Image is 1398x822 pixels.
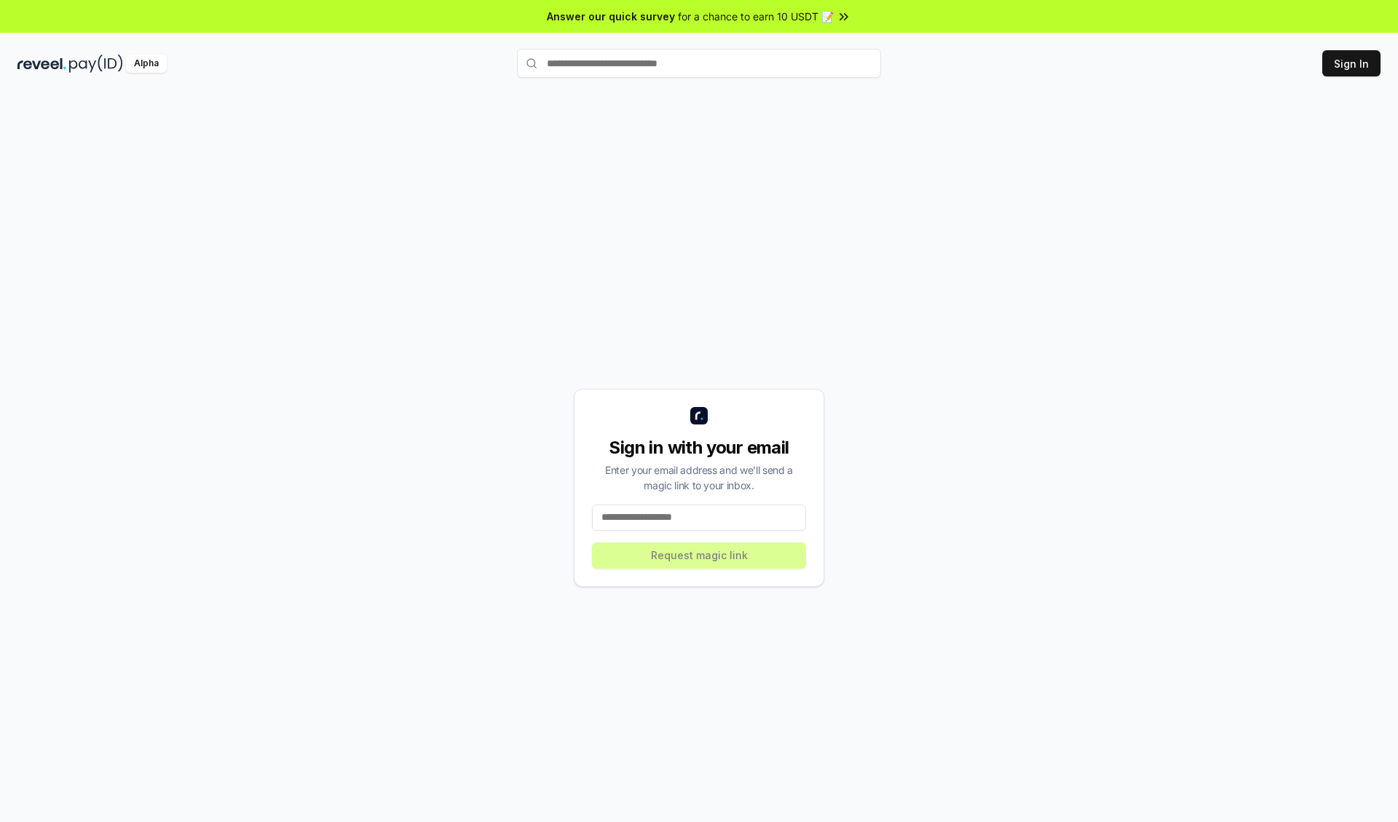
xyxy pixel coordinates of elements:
div: Alpha [126,55,167,73]
img: pay_id [69,55,123,73]
span: for a chance to earn 10 USDT 📝 [678,9,834,24]
img: reveel_dark [17,55,66,73]
span: Answer our quick survey [547,9,675,24]
div: Enter your email address and we’ll send a magic link to your inbox. [592,462,806,493]
button: Sign In [1322,50,1381,76]
img: logo_small [690,407,708,424]
div: Sign in with your email [592,436,806,459]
